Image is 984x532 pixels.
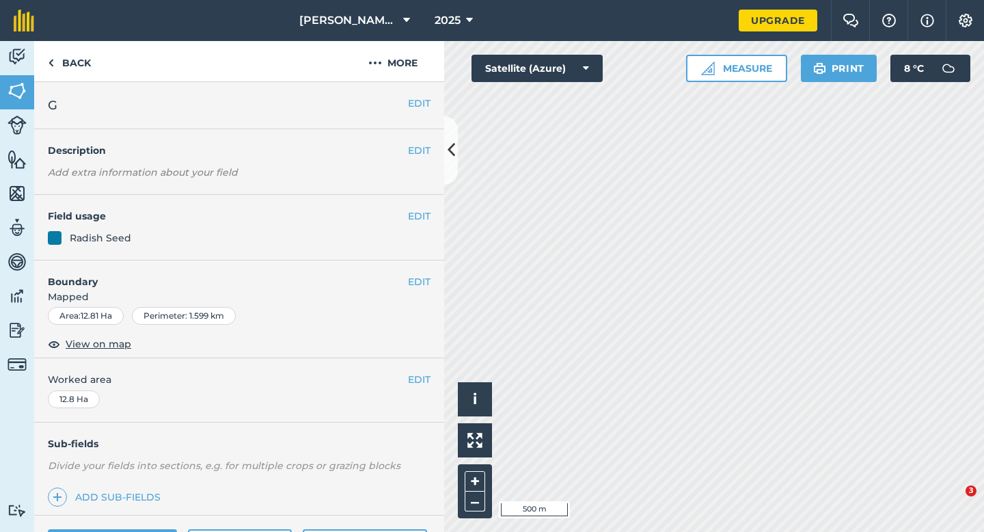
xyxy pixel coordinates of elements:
[48,390,100,408] div: 12.8 Ha
[34,41,105,81] a: Back
[890,55,970,82] button: 8 °C
[8,355,27,374] img: svg+xml;base64,PD94bWwgdmVyc2lvbj0iMS4wIiBlbmNvZGluZz0idXRmLTgiPz4KPCEtLSBHZW5lcmF0b3I6IEFkb2JlIE...
[739,10,817,31] a: Upgrade
[467,433,482,448] img: Four arrows, one pointing top left, one top right, one bottom right and the last bottom left
[938,486,970,518] iframe: Intercom live chat
[8,286,27,306] img: svg+xml;base64,PD94bWwgdmVyc2lvbj0iMS4wIiBlbmNvZGluZz0idXRmLTgiPz4KPCEtLSBHZW5lcmF0b3I6IEFkb2JlIE...
[299,12,398,29] span: [PERSON_NAME] Farming LTD
[686,55,787,82] button: Measure
[8,46,27,67] img: svg+xml;base64,PD94bWwgdmVyc2lvbj0iMS4wIiBlbmNvZGluZz0idXRmLTgiPz4KPCEtLSBHZW5lcmF0b3I6IEFkb2JlIE...
[904,55,924,82] span: 8 ° C
[66,336,131,351] span: View on map
[48,488,166,507] a: Add sub-fields
[801,55,877,82] button: Print
[48,336,60,352] img: svg+xml;base64,PHN2ZyB4bWxucz0iaHR0cDovL3d3dy53My5vcmcvMjAwMC9zdmciIHdpZHRoPSIxOCIgaGVpZ2h0PSIyNC...
[920,12,934,29] img: svg+xml;base64,PHN2ZyB4bWxucz0iaHR0cDovL3d3dy53My5vcmcvMjAwMC9zdmciIHdpZHRoPSIxNyIgaGVpZ2h0PSIxNy...
[881,14,897,27] img: A question mark icon
[368,55,382,71] img: svg+xml;base64,PHN2ZyB4bWxucz0iaHR0cDovL3d3dy53My5vcmcvMjAwMC9zdmciIHdpZHRoPSIyMCIgaGVpZ2h0PSIyNC...
[132,307,236,325] div: Perimeter : 1.599 km
[48,209,408,224] h4: Field usage
[48,336,131,352] button: View on map
[48,460,400,472] em: Divide your fields into sections, e.g. for multiple crops or grazing blocks
[465,471,485,492] button: +
[8,81,27,101] img: svg+xml;base64,PHN2ZyB4bWxucz0iaHR0cDovL3d3dy53My5vcmcvMjAwMC9zdmciIHdpZHRoPSI1NiIgaGVpZ2h0PSI2MC...
[8,320,27,341] img: svg+xml;base64,PD94bWwgdmVyc2lvbj0iMS4wIiBlbmNvZGluZz0idXRmLTgiPz4KPCEtLSBHZW5lcmF0b3I6IEFkb2JlIE...
[966,486,976,496] span: 3
[34,289,444,304] span: Mapped
[70,230,131,245] div: Radish Seed
[465,492,485,511] button: –
[435,12,461,29] span: 2025
[471,55,603,82] button: Satellite (Azure)
[957,14,974,27] img: A cog icon
[8,149,27,170] img: svg+xml;base64,PHN2ZyB4bWxucz0iaHR0cDovL3d3dy53My5vcmcvMjAwMC9zdmciIHdpZHRoPSI1NiIgaGVpZ2h0PSI2MC...
[408,143,430,158] button: EDIT
[34,436,444,451] h4: Sub-fields
[48,372,430,387] span: Worked area
[8,183,27,204] img: svg+xml;base64,PHN2ZyB4bWxucz0iaHR0cDovL3d3dy53My5vcmcvMjAwMC9zdmciIHdpZHRoPSI1NiIgaGVpZ2h0PSI2MC...
[14,10,34,31] img: fieldmargin Logo
[342,41,444,81] button: More
[701,62,715,75] img: Ruler icon
[8,252,27,272] img: svg+xml;base64,PD94bWwgdmVyc2lvbj0iMS4wIiBlbmNvZGluZz0idXRmLTgiPz4KPCEtLSBHZW5lcmF0b3I6IEFkb2JlIE...
[53,489,62,505] img: svg+xml;base64,PHN2ZyB4bWxucz0iaHR0cDovL3d3dy53My5vcmcvMjAwMC9zdmciIHdpZHRoPSIxNCIgaGVpZ2h0PSIyNC...
[48,55,54,71] img: svg+xml;base64,PHN2ZyB4bWxucz0iaHR0cDovL3d3dy53My5vcmcvMjAwMC9zdmciIHdpZHRoPSI5IiBoZWlnaHQ9IjI0Ii...
[48,143,430,158] h4: Description
[408,372,430,387] button: EDIT
[8,217,27,238] img: svg+xml;base64,PD94bWwgdmVyc2lvbj0iMS4wIiBlbmNvZGluZz0idXRmLTgiPz4KPCEtLSBHZW5lcmF0b3I6IEFkb2JlIE...
[48,166,238,178] em: Add extra information about your field
[473,390,477,408] span: i
[8,504,27,517] img: svg+xml;base64,PD94bWwgdmVyc2lvbj0iMS4wIiBlbmNvZGluZz0idXRmLTgiPz4KPCEtLSBHZW5lcmF0b3I6IEFkb2JlIE...
[408,96,430,111] button: EDIT
[48,307,124,325] div: Area : 12.81 Ha
[34,261,408,289] h4: Boundary
[408,209,430,224] button: EDIT
[813,60,826,77] img: svg+xml;base64,PHN2ZyB4bWxucz0iaHR0cDovL3d3dy53My5vcmcvMjAwMC9zdmciIHdpZHRoPSIxOSIgaGVpZ2h0PSIyNC...
[8,116,27,135] img: svg+xml;base64,PD94bWwgdmVyc2lvbj0iMS4wIiBlbmNvZGluZz0idXRmLTgiPz4KPCEtLSBHZW5lcmF0b3I6IEFkb2JlIE...
[408,274,430,289] button: EDIT
[843,14,859,27] img: Two speech bubbles overlapping with the left bubble in the forefront
[935,55,962,82] img: svg+xml;base64,PD94bWwgdmVyc2lvbj0iMS4wIiBlbmNvZGluZz0idXRmLTgiPz4KPCEtLSBHZW5lcmF0b3I6IEFkb2JlIE...
[48,96,57,115] span: G
[458,382,492,416] button: i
